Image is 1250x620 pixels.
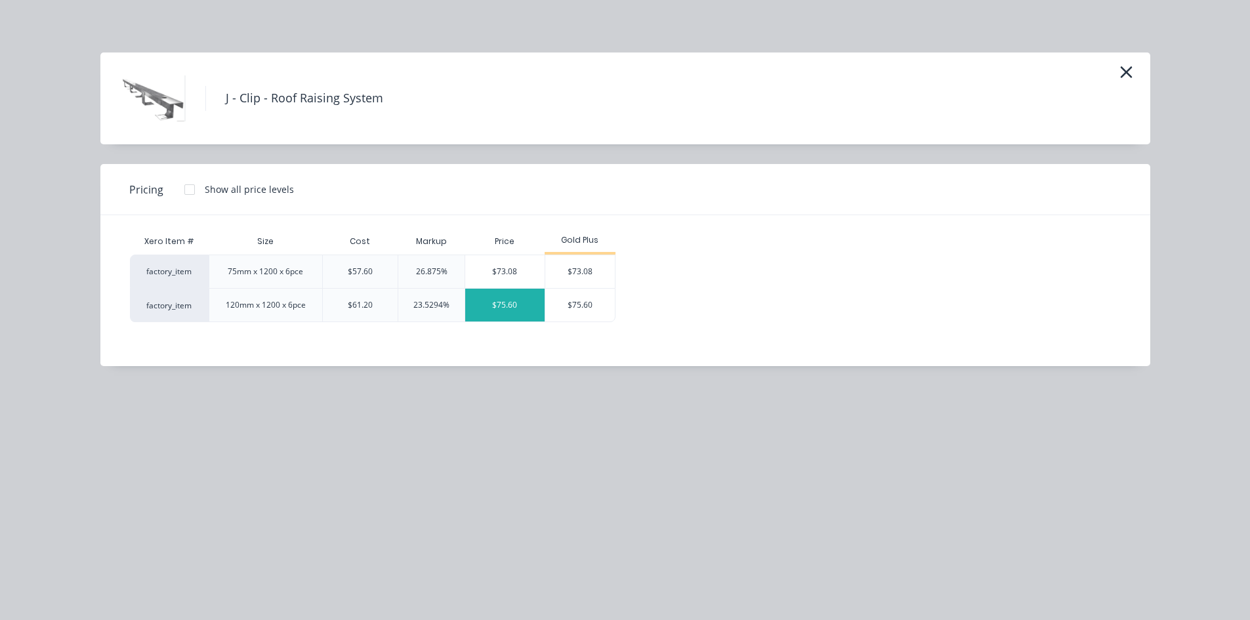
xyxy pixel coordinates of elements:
[120,66,186,131] img: J - Clip - Roof Raising System
[130,255,209,288] div: factory_item
[465,289,545,321] div: $75.60
[398,228,465,255] div: Markup
[348,299,373,311] div: $61.20
[322,228,398,255] div: Cost
[205,86,403,111] h4: J - Clip - Roof Raising System
[545,255,615,288] div: $73.08
[228,266,303,278] div: 75mm x 1200 x 6pce
[348,266,373,278] div: $57.60
[465,228,545,255] div: Price
[130,228,209,255] div: Xero Item #
[416,266,448,278] div: 26.875%
[247,225,284,258] div: Size
[545,289,615,321] div: $75.60
[130,288,209,322] div: factory_item
[226,299,306,311] div: 120mm x 1200 x 6pce
[465,255,545,288] div: $73.08
[129,182,163,197] span: Pricing
[545,234,616,246] div: Gold Plus
[205,182,294,196] div: Show all price levels
[413,299,449,311] div: 23.5294%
